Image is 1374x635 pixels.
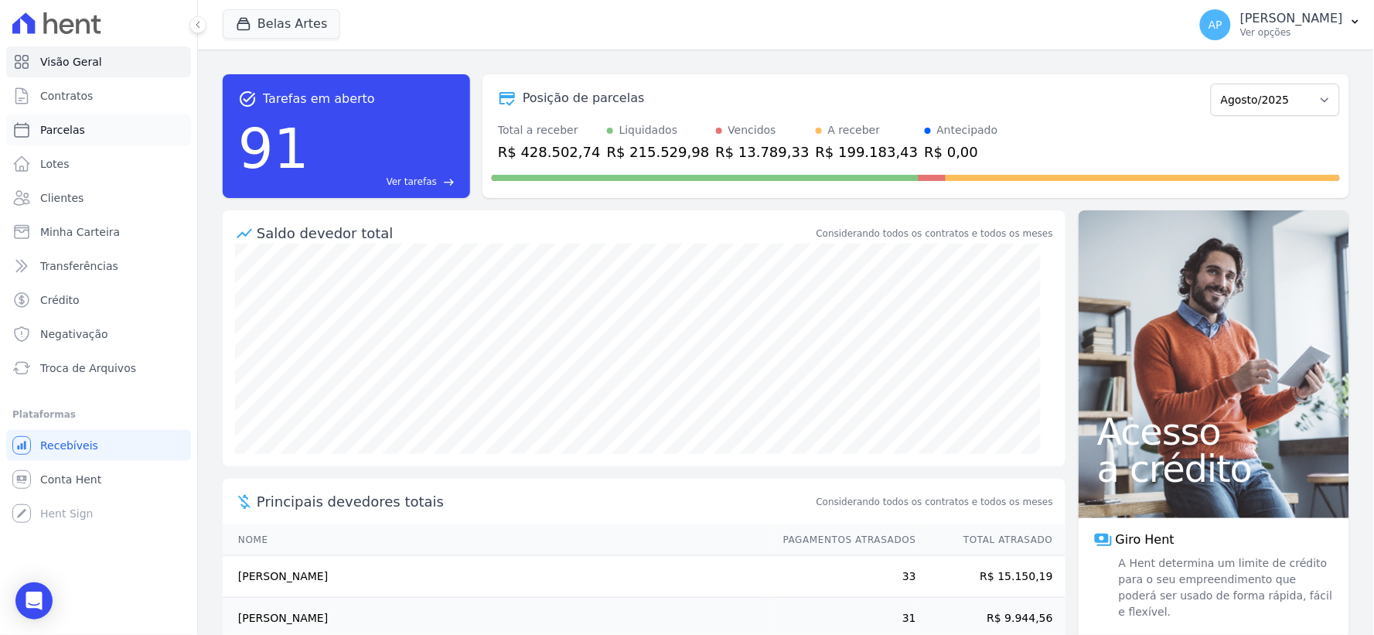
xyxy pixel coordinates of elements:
[816,142,919,162] div: R$ 199.183,43
[40,326,108,342] span: Negativação
[769,556,917,598] td: 33
[937,122,998,138] div: Antecipado
[1097,413,1331,450] span: Acesso
[1240,11,1343,26] p: [PERSON_NAME]
[40,438,98,453] span: Recebíveis
[315,175,455,189] a: Ver tarefas east
[257,491,813,512] span: Principais devedores totais
[238,108,309,189] div: 91
[40,360,136,376] span: Troca de Arquivos
[223,9,340,39] button: Belas Artes
[917,524,1065,556] th: Total Atrasado
[40,190,84,206] span: Clientes
[6,149,191,179] a: Lotes
[716,142,810,162] div: R$ 13.789,33
[6,285,191,316] a: Crédito
[6,183,191,213] a: Clientes
[387,175,437,189] span: Ver tarefas
[1240,26,1343,39] p: Ver opções
[6,430,191,461] a: Recebíveis
[257,223,813,244] div: Saldo devedor total
[817,495,1053,509] span: Considerando todos os contratos e todos os meses
[40,224,120,240] span: Minha Carteira
[6,217,191,248] a: Minha Carteira
[1116,555,1334,620] span: A Hent determina um limite de crédito para o seu empreendimento que poderá ser usado de forma ráp...
[443,176,455,188] span: east
[498,142,601,162] div: R$ 428.502,74
[40,258,118,274] span: Transferências
[1209,19,1222,30] span: AP
[607,142,710,162] div: R$ 215.529,98
[6,80,191,111] a: Contratos
[6,114,191,145] a: Parcelas
[40,156,70,172] span: Lotes
[6,464,191,495] a: Conta Hent
[619,122,678,138] div: Liquidados
[6,353,191,384] a: Troca de Arquivos
[6,251,191,282] a: Transferências
[15,582,53,620] div: Open Intercom Messenger
[1188,3,1374,46] button: AP [PERSON_NAME] Ver opções
[223,524,769,556] th: Nome
[498,122,601,138] div: Total a receber
[40,122,85,138] span: Parcelas
[223,556,769,598] td: [PERSON_NAME]
[6,319,191,350] a: Negativação
[238,90,257,108] span: task_alt
[12,405,185,424] div: Plataformas
[6,46,191,77] a: Visão Geral
[40,54,102,70] span: Visão Geral
[925,142,998,162] div: R$ 0,00
[40,472,101,487] span: Conta Hent
[728,122,776,138] div: Vencidos
[40,88,93,104] span: Contratos
[828,122,881,138] div: A receber
[263,90,375,108] span: Tarefas em aberto
[917,556,1065,598] td: R$ 15.150,19
[769,524,917,556] th: Pagamentos Atrasados
[40,292,80,308] span: Crédito
[1116,531,1175,549] span: Giro Hent
[1097,450,1331,487] span: a crédito
[523,89,645,108] div: Posição de parcelas
[817,227,1053,241] div: Considerando todos os contratos e todos os meses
